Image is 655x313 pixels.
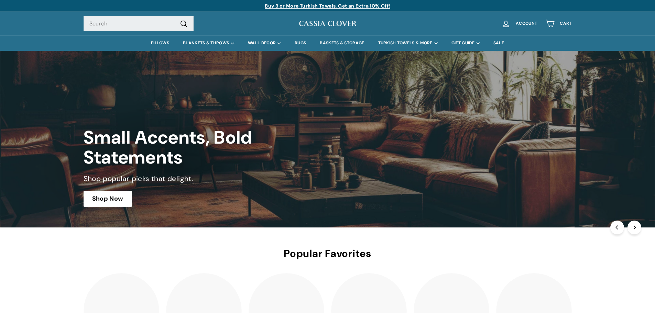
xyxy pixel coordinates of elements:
a: BASKETS & STORAGE [313,35,371,51]
span: Cart [560,21,571,26]
button: Next [627,221,641,234]
span: Account [516,21,537,26]
button: Previous [610,221,624,234]
summary: WALL DECOR [241,35,288,51]
h2: Popular Favorites [84,248,572,259]
a: Account [497,13,541,34]
a: SALE [487,35,511,51]
input: Search [84,16,194,31]
summary: BLANKETS & THROWS [176,35,241,51]
div: Primary [70,35,586,51]
a: PILLOWS [144,35,176,51]
summary: GIFT GUIDE [445,35,487,51]
a: RUGS [288,35,313,51]
summary: TURKISH TOWELS & MORE [371,35,445,51]
a: Cart [541,13,576,34]
a: Buy 3 or More Turkish Towels, Get an Extra 10% Off! [265,3,390,9]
